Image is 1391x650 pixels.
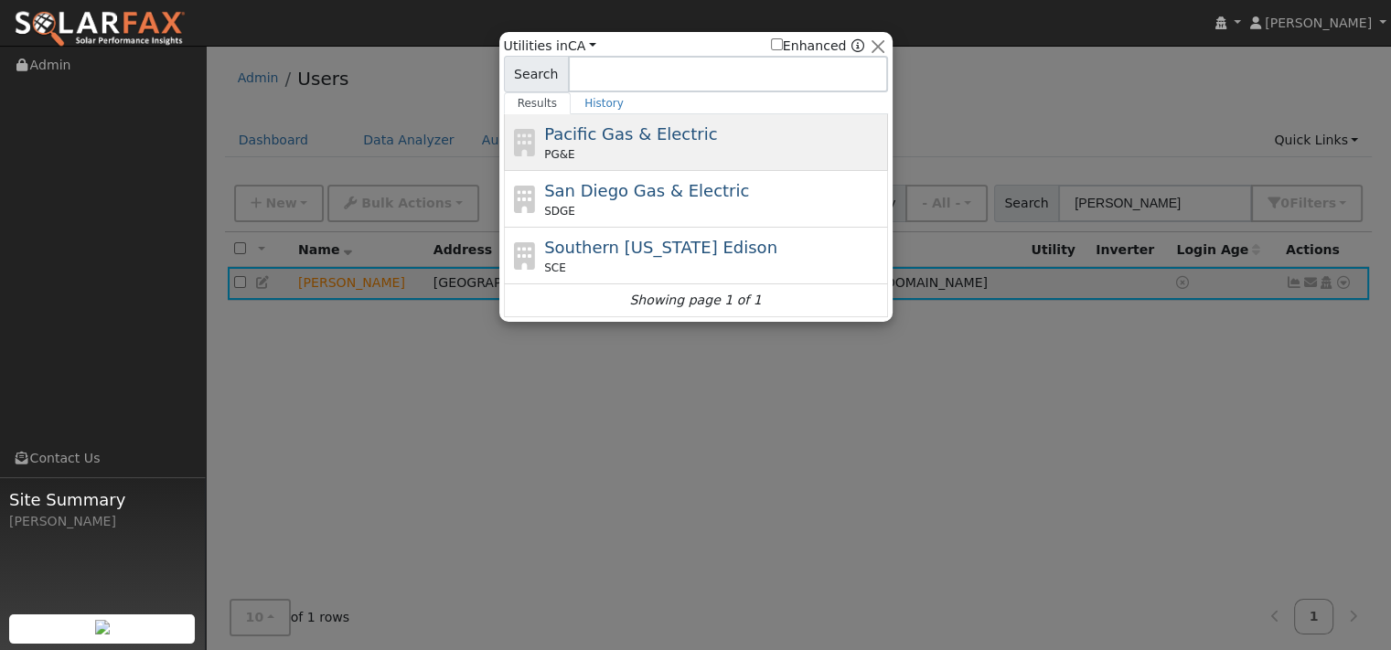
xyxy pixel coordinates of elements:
img: retrieve [95,620,110,634]
div: [PERSON_NAME] [9,512,196,531]
a: Results [504,92,572,114]
span: Pacific Gas & Electric [544,124,717,144]
span: SCE [544,260,566,276]
span: Show enhanced providers [771,37,864,56]
label: Enhanced [771,37,847,56]
input: Enhanced [771,38,783,50]
img: SolarFax [14,10,186,48]
span: Utilities in [504,37,596,56]
i: Showing page 1 of 1 [629,291,761,310]
span: PG&E [544,146,574,163]
span: Search [504,56,569,92]
a: Enhanced Providers [851,38,863,53]
a: CA [568,38,596,53]
span: Southern [US_STATE] Edison [544,238,777,257]
span: San Diego Gas & Electric [544,181,749,200]
span: Site Summary [9,487,196,512]
a: History [571,92,637,114]
span: [PERSON_NAME] [1265,16,1372,30]
span: SDGE [544,203,575,219]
